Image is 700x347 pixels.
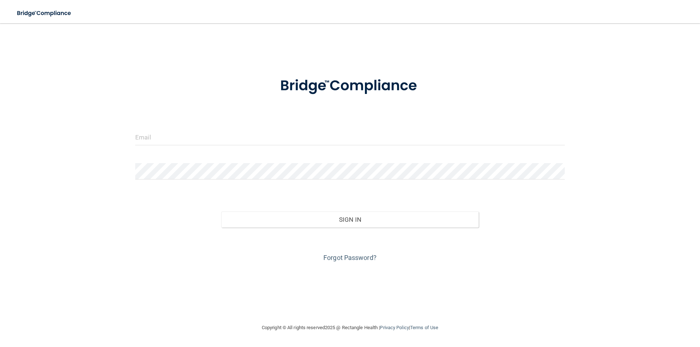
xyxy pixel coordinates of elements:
[221,212,479,228] button: Sign In
[217,316,483,339] div: Copyright © All rights reserved 2025 @ Rectangle Health | |
[323,254,377,261] a: Forgot Password?
[11,6,78,21] img: bridge_compliance_login_screen.278c3ca4.svg
[380,325,409,330] a: Privacy Policy
[265,67,435,105] img: bridge_compliance_login_screen.278c3ca4.svg
[410,325,438,330] a: Terms of Use
[135,129,565,145] input: Email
